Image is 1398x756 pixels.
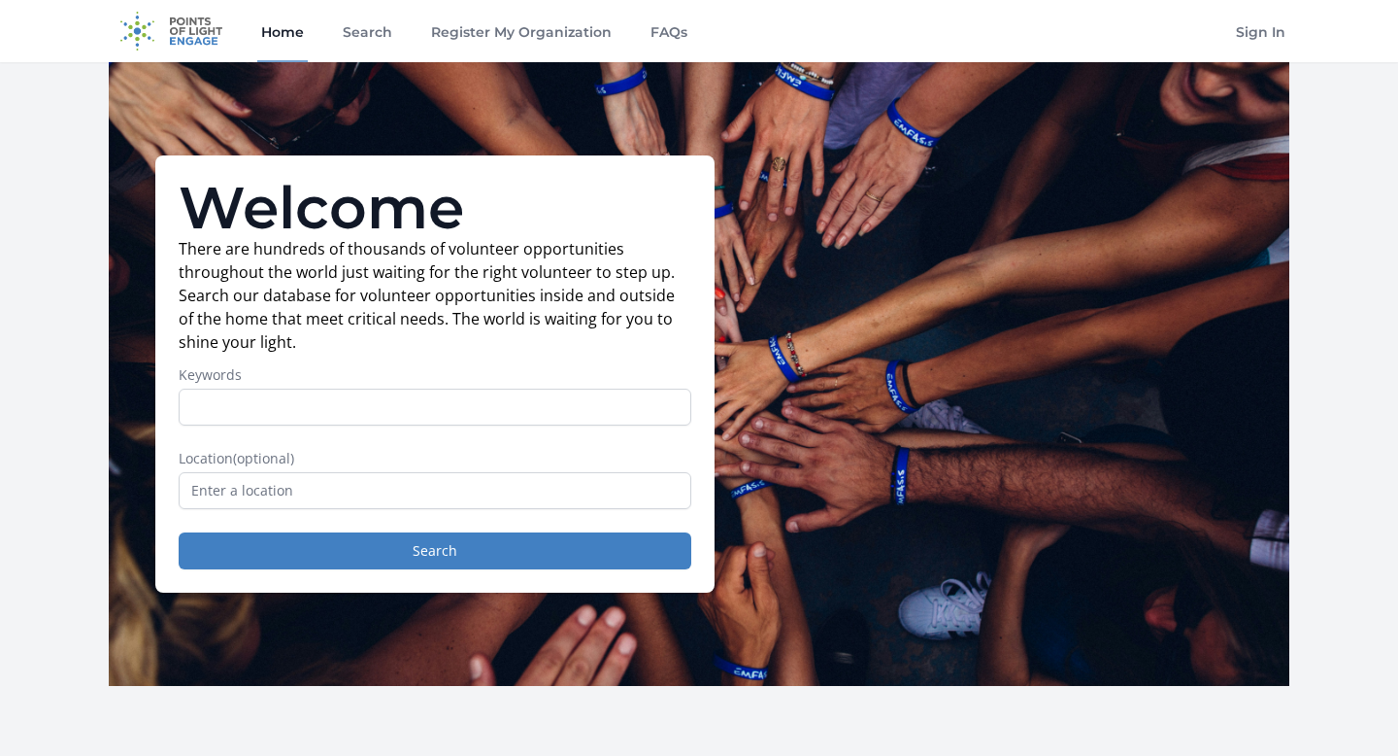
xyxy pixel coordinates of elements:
[179,472,691,509] input: Enter a location
[179,237,691,354] p: There are hundreds of thousands of volunteer opportunities throughout the world just waiting for ...
[179,533,691,569] button: Search
[179,449,691,468] label: Location
[233,449,294,467] span: (optional)
[179,179,691,237] h1: Welcome
[179,365,691,385] label: Keywords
